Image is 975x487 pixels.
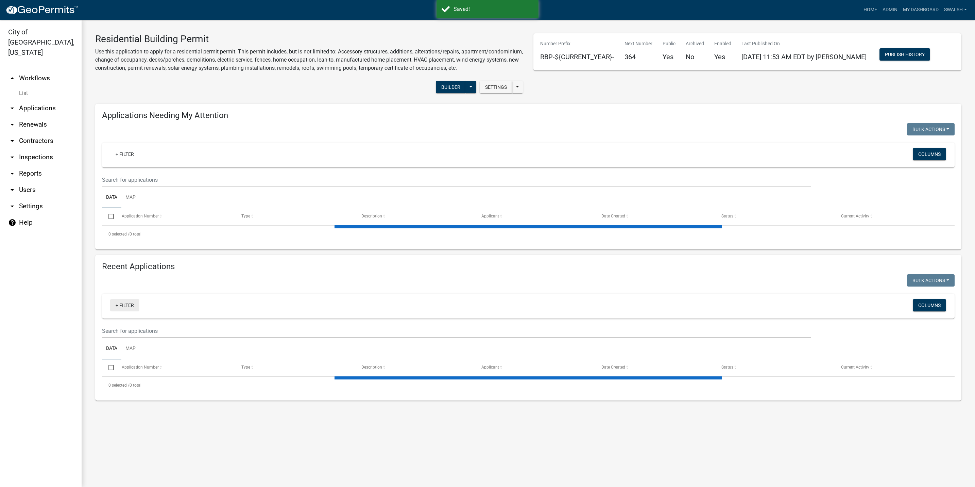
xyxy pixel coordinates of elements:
[95,33,523,45] h3: Residential Building Permit
[115,359,235,376] datatable-header-cell: Application Number
[601,214,625,218] span: Date Created
[835,359,955,376] datatable-header-cell: Current Activity
[841,214,869,218] span: Current Activity
[475,208,595,225] datatable-header-cell: Applicant
[361,365,382,370] span: Description
[913,299,946,311] button: Columns
[900,3,941,16] a: My Dashboard
[481,214,499,218] span: Applicant
[907,274,955,287] button: Bulk Actions
[715,208,835,225] datatable-header-cell: Status
[8,74,16,82] i: arrow_drop_up
[601,365,625,370] span: Date Created
[879,52,930,58] wm-modal-confirm: Workflow Publish History
[235,208,355,225] datatable-header-cell: Type
[686,40,704,47] p: Archived
[663,40,675,47] p: Public
[595,359,715,376] datatable-header-cell: Date Created
[102,338,121,360] a: Data
[95,48,523,72] p: Use this application to apply for a residential permit permit. This permit includes, but is not l...
[241,214,250,218] span: Type
[721,365,733,370] span: Status
[102,111,955,120] h4: Applications Needing My Attention
[241,365,250,370] span: Type
[913,148,946,160] button: Columns
[108,232,130,237] span: 0 selected /
[721,214,733,218] span: Status
[361,214,382,218] span: Description
[235,359,355,376] datatable-header-cell: Type
[880,3,900,16] a: Admin
[454,5,533,13] div: Saved!
[355,359,475,376] datatable-header-cell: Description
[686,53,704,61] h5: No
[102,359,115,376] datatable-header-cell: Select
[122,214,159,218] span: Application Number
[8,186,16,194] i: arrow_drop_down
[102,262,955,272] h4: Recent Applications
[110,148,139,160] a: + Filter
[941,3,970,16] a: swalsh
[714,40,731,47] p: Enabled
[714,53,731,61] h5: Yes
[102,226,955,243] div: 0 total
[481,365,499,370] span: Applicant
[102,208,115,225] datatable-header-cell: Select
[835,208,955,225] datatable-header-cell: Current Activity
[540,53,614,61] h5: RBP-${CURRENT_YEAR}-
[436,81,466,93] button: Builder
[625,53,652,61] h5: 364
[8,153,16,161] i: arrow_drop_down
[102,324,811,338] input: Search for applications
[102,187,121,209] a: Data
[663,53,675,61] h5: Yes
[907,123,955,135] button: Bulk Actions
[355,208,475,225] datatable-header-cell: Description
[741,53,867,61] span: [DATE] 11:53 AM EDT by [PERSON_NAME]
[540,40,614,47] p: Number Prefix
[121,338,140,360] a: Map
[879,48,930,61] button: Publish History
[121,187,140,209] a: Map
[861,3,880,16] a: Home
[741,40,867,47] p: Last Published On
[8,120,16,129] i: arrow_drop_down
[480,81,512,93] button: Settings
[8,202,16,210] i: arrow_drop_down
[625,40,652,47] p: Next Number
[715,359,835,376] datatable-header-cell: Status
[8,169,16,178] i: arrow_drop_down
[475,359,595,376] datatable-header-cell: Applicant
[110,299,139,311] a: + Filter
[595,208,715,225] datatable-header-cell: Date Created
[115,208,235,225] datatable-header-cell: Application Number
[841,365,869,370] span: Current Activity
[102,377,955,394] div: 0 total
[108,383,130,388] span: 0 selected /
[122,365,159,370] span: Application Number
[8,137,16,145] i: arrow_drop_down
[8,218,16,227] i: help
[102,173,811,187] input: Search for applications
[8,104,16,112] i: arrow_drop_down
